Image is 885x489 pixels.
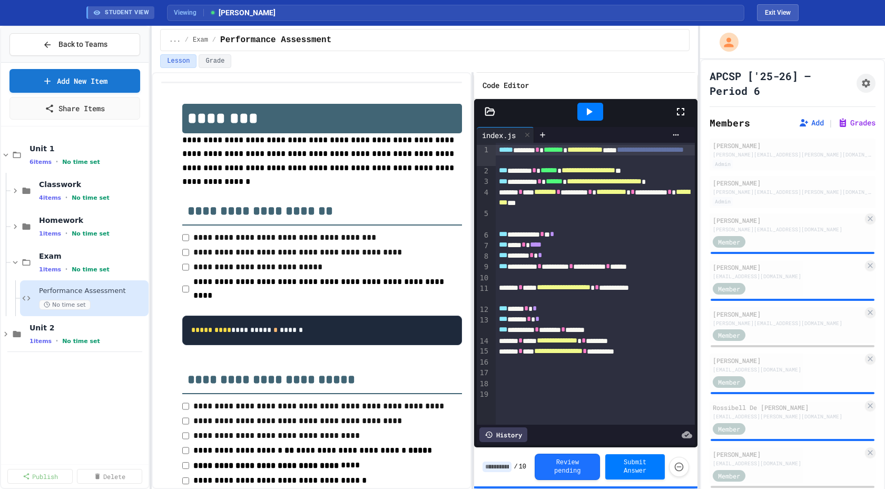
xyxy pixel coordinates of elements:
[477,188,490,209] div: 4
[9,69,140,93] a: Add New Item
[514,463,517,471] span: /
[713,309,863,319] div: [PERSON_NAME]
[713,356,863,365] div: [PERSON_NAME]
[713,403,863,412] div: Rossibell De [PERSON_NAME]
[483,79,529,92] h6: Code Editor
[477,241,490,251] div: 7
[169,36,181,44] span: ...
[838,118,876,128] button: Grades
[477,368,490,378] div: 17
[713,197,733,206] div: Admin
[841,447,874,478] iframe: chat widget
[713,160,733,169] div: Admin
[39,180,146,189] span: Classwork
[477,262,490,272] div: 9
[477,127,534,143] div: index.js
[58,39,107,50] span: Back to Teams
[718,377,740,387] span: Member
[710,115,750,130] h2: Members
[477,130,521,141] div: index.js
[477,145,490,167] div: 1
[713,141,872,150] div: [PERSON_NAME]
[477,346,490,357] div: 15
[174,8,204,17] span: Viewing
[535,454,600,480] button: Review pending
[477,305,490,315] div: 12
[477,209,490,230] div: 5
[757,4,799,21] button: Exit student view
[605,454,664,480] button: Submit Answer
[828,116,833,129] span: |
[519,463,526,471] span: 10
[857,74,876,93] button: Assignment Settings
[713,226,863,233] div: [PERSON_NAME][EMAIL_ADDRESS][DOMAIN_NAME]
[477,273,490,283] div: 10
[477,389,490,400] div: 19
[477,336,490,347] div: 14
[477,166,490,177] div: 2
[713,459,863,467] div: [EMAIL_ADDRESS][DOMAIN_NAME]
[72,266,110,273] span: No time set
[212,36,216,44] span: /
[477,251,490,262] div: 8
[39,251,146,261] span: Exam
[62,338,100,345] span: No time set
[62,159,100,165] span: No time set
[39,194,61,201] span: 4 items
[709,30,741,54] div: My Account
[105,8,149,17] span: STUDENT VIEW
[798,401,874,446] iframe: chat widget
[56,337,58,345] span: •
[479,427,527,442] div: History
[185,36,189,44] span: /
[39,266,61,273] span: 1 items
[220,34,331,46] span: Performance Assessment
[718,424,740,434] span: Member
[713,272,863,280] div: [EMAIL_ADDRESS][DOMAIN_NAME]
[160,54,196,68] button: Lesson
[718,330,740,340] span: Member
[29,323,146,332] span: Unit 2
[39,300,91,310] span: No time set
[9,97,140,120] a: Share Items
[718,237,740,247] span: Member
[477,315,490,336] div: 13
[56,158,58,166] span: •
[713,262,863,272] div: [PERSON_NAME]
[718,284,740,294] span: Member
[477,230,490,241] div: 6
[39,216,146,225] span: Homework
[29,159,52,165] span: 6 items
[713,151,872,159] div: [PERSON_NAME][EMAIL_ADDRESS][PERSON_NAME][DOMAIN_NAME]
[710,69,852,98] h1: APCSP ['25-26] — Period 6
[713,413,863,420] div: [EMAIL_ADDRESS][PERSON_NAME][DOMAIN_NAME]
[713,188,872,196] div: [PERSON_NAME][EMAIL_ADDRESS][PERSON_NAME][DOMAIN_NAME]
[39,230,61,237] span: 1 items
[9,33,140,56] button: Back to Teams
[713,366,863,374] div: [EMAIL_ADDRESS][DOMAIN_NAME]
[477,283,490,305] div: 11
[65,193,67,202] span: •
[77,469,142,484] a: Delete
[72,194,110,201] span: No time set
[718,471,740,481] span: Member
[29,144,146,153] span: Unit 1
[713,178,872,188] div: [PERSON_NAME]
[193,36,208,44] span: Exam
[614,458,656,475] span: Submit Answer
[29,338,52,345] span: 1 items
[209,7,276,18] span: [PERSON_NAME]
[65,265,67,273] span: •
[199,54,231,68] button: Grade
[799,118,824,128] button: Add
[7,469,73,484] a: Publish
[39,287,146,296] span: Performance Assessment
[713,216,863,225] div: [PERSON_NAME]
[72,230,110,237] span: No time set
[669,457,689,477] button: Force resubmission of student's answer (Admin only)
[477,177,490,187] div: 3
[477,379,490,389] div: 18
[713,449,863,459] div: [PERSON_NAME]
[65,229,67,238] span: •
[477,357,490,368] div: 16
